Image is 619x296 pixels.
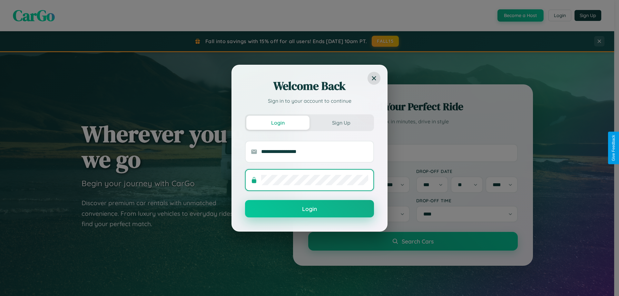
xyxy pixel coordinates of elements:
button: Login [246,116,309,130]
button: Login [245,200,374,217]
div: Give Feedback [611,135,616,161]
button: Sign Up [309,116,373,130]
p: Sign in to your account to continue [245,97,374,105]
h2: Welcome Back [245,78,374,94]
